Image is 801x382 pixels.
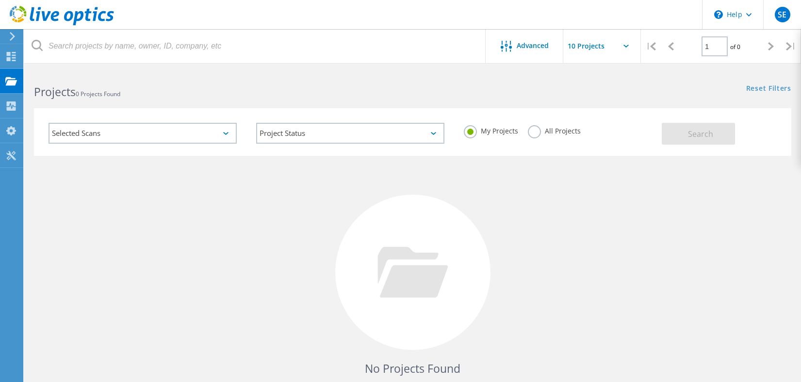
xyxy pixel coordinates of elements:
a: Live Optics Dashboard [10,20,114,27]
span: SE [778,11,786,18]
button: Search [662,123,735,145]
label: My Projects [464,125,518,134]
span: of 0 [730,43,740,51]
span: Search [688,129,713,139]
div: | [781,29,801,64]
span: 0 Projects Found [76,90,120,98]
b: Projects [34,84,76,100]
div: Project Status [256,123,444,144]
label: All Projects [528,125,581,134]
a: Reset Filters [746,85,791,93]
div: | [641,29,661,64]
div: Selected Scans [49,123,237,144]
input: Search projects by name, owner, ID, company, etc [24,29,486,63]
span: Advanced [517,42,549,49]
h4: No Projects Found [44,361,782,377]
svg: \n [714,10,723,19]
